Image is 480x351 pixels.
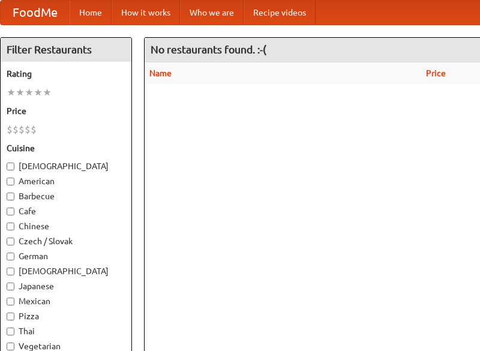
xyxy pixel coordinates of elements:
li: ★ [34,86,43,99]
label: Mexican [7,295,125,307]
a: Home [70,1,112,25]
li: $ [25,123,31,136]
a: How it works [112,1,180,25]
label: German [7,250,125,262]
label: [DEMOGRAPHIC_DATA] [7,160,125,172]
a: Price [426,68,446,78]
label: Japanese [7,280,125,292]
li: $ [7,123,13,136]
input: Pizza [7,313,14,320]
input: Barbecue [7,193,14,200]
label: Czech / Slovak [7,235,125,247]
h5: Cuisine [7,142,125,154]
li: ★ [43,86,52,99]
input: Cafe [7,208,14,215]
ng-pluralize: No restaurants found. :-( [151,44,266,55]
a: Who we are [180,1,244,25]
a: FoodMe [1,1,70,25]
input: [DEMOGRAPHIC_DATA] [7,268,14,275]
input: [DEMOGRAPHIC_DATA] [7,163,14,170]
input: German [7,253,14,260]
h4: Filter Restaurants [1,38,131,62]
a: Recipe videos [244,1,316,25]
label: American [7,175,125,187]
input: American [7,178,14,185]
input: Chinese [7,223,14,230]
input: Mexican [7,298,14,305]
h5: Rating [7,68,125,80]
label: Cafe [7,205,125,217]
input: Japanese [7,283,14,290]
li: ★ [16,86,25,99]
label: Barbecue [7,190,125,202]
label: Chinese [7,220,125,232]
li: ★ [25,86,34,99]
a: Name [149,68,172,78]
li: $ [13,123,19,136]
li: $ [31,123,37,136]
label: Pizza [7,310,125,322]
label: [DEMOGRAPHIC_DATA] [7,265,125,277]
li: ★ [7,86,16,99]
h5: Price [7,105,125,117]
li: $ [19,123,25,136]
input: Czech / Slovak [7,238,14,245]
input: Vegetarian [7,343,14,350]
label: Thai [7,325,125,337]
input: Thai [7,328,14,335]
